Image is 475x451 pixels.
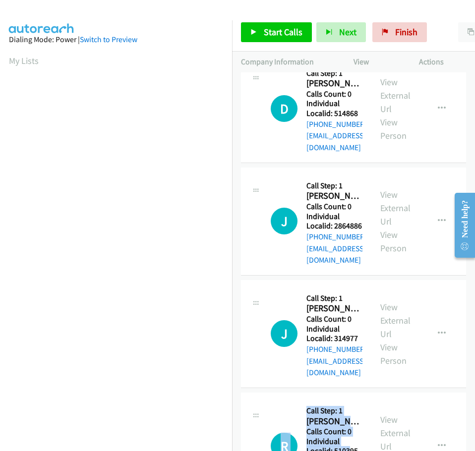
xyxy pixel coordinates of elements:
h5: Calls Count: 0 [306,89,362,99]
button: Next [316,22,366,42]
h1: J [271,320,297,347]
h5: Calls Count: 0 [306,427,362,437]
div: The call is yet to be attempted [271,320,297,347]
h2: [PERSON_NAME] [306,303,362,314]
p: View [354,56,401,68]
a: [PHONE_NUMBER] [306,232,367,241]
a: My Lists [9,55,39,66]
div: Dialing Mode: Power | [9,34,223,46]
p: Company Information [241,56,336,68]
h2: [PERSON_NAME] [306,416,362,427]
h1: D [271,95,297,122]
a: [EMAIL_ADDRESS][DOMAIN_NAME] [306,356,366,378]
a: View External Url [380,301,411,339]
h2: [PERSON_NAME] [306,190,362,202]
span: Next [339,26,356,38]
a: [PHONE_NUMBER] [306,344,367,354]
h2: [PERSON_NAME] [306,78,362,89]
h5: Individual Localid: 2864886 [306,212,362,231]
h5: Individual Localid: 514868 [306,99,362,118]
a: View External Url [380,189,411,227]
span: Finish [395,26,417,38]
h5: Call Step: 1 [306,68,362,78]
a: [EMAIL_ADDRESS][DOMAIN_NAME] [306,244,366,265]
iframe: Resource Center [446,186,475,265]
h5: Call Step: 1 [306,293,362,303]
div: The call is yet to be attempted [271,95,297,122]
a: View Person [380,116,407,141]
span: Start Calls [264,26,302,38]
h5: Call Step: 1 [306,181,362,191]
h5: Calls Count: 0 [306,314,362,324]
a: Finish [372,22,427,42]
h5: Individual Localid: 314977 [306,324,362,343]
a: View Person [380,229,407,254]
a: [EMAIL_ADDRESS][DOMAIN_NAME] [306,131,366,152]
a: Start Calls [241,22,312,42]
p: Actions [419,56,467,68]
a: View Person [380,341,407,366]
a: View External Url [380,76,411,114]
h1: J [271,208,297,234]
a: Switch to Preview [80,35,137,44]
a: [PHONE_NUMBER] [306,119,367,129]
h5: Calls Count: 0 [306,202,362,212]
h5: Call Step: 1 [306,406,362,416]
